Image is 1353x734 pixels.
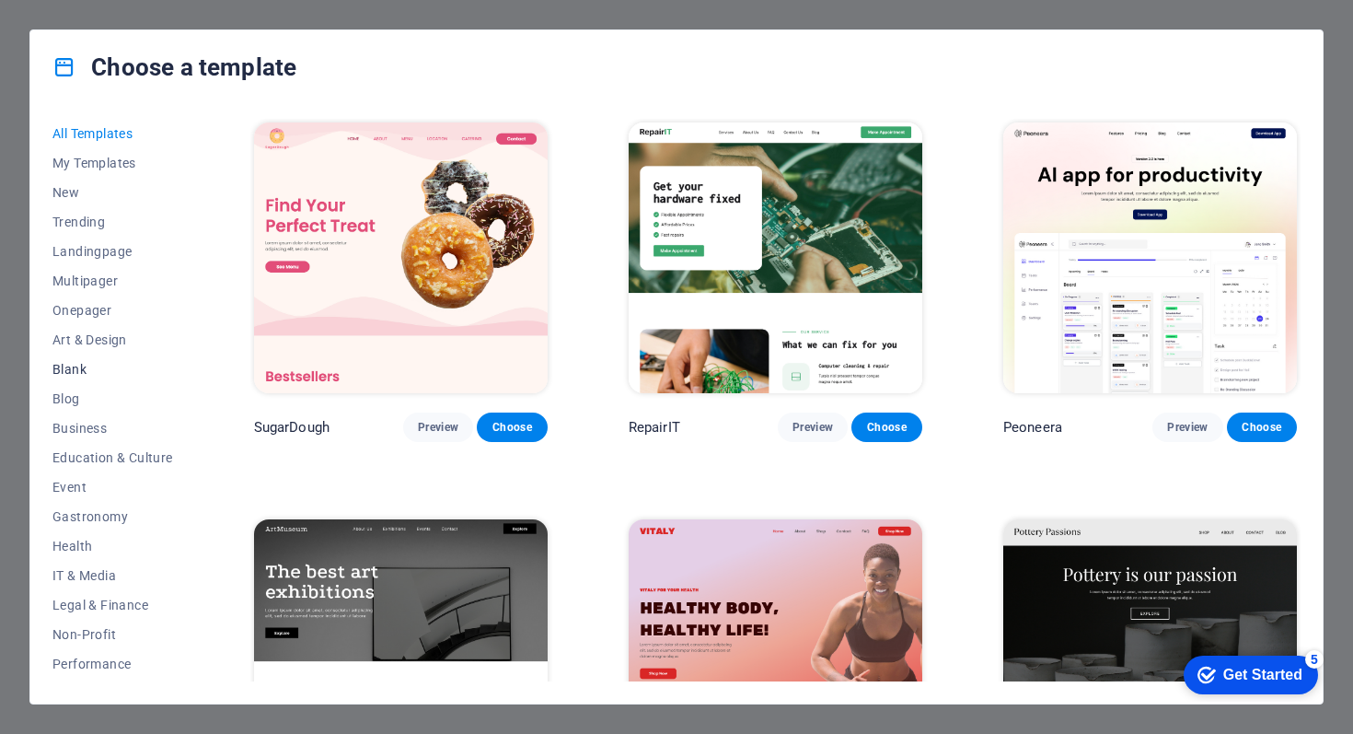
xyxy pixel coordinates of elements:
h4: Choose a template [52,52,296,82]
span: Multipager [52,274,173,288]
button: Non-Profit [52,620,173,649]
span: Business [52,421,173,436]
button: Portfolio [52,679,173,708]
span: Preview [1167,420,1208,435]
span: Gastronomy [52,509,173,524]
button: Event [52,472,173,502]
p: Peoneera [1003,418,1062,437]
button: Business [52,414,173,443]
button: Preview [778,413,848,442]
span: Landingpage [52,244,173,259]
span: Health [52,539,173,553]
span: Choose [1242,420,1282,435]
img: SugarDough [254,122,548,393]
button: Preview [403,413,473,442]
button: Legal & Finance [52,590,173,620]
span: Onepager [52,303,173,318]
button: Art & Design [52,325,173,355]
span: Preview [792,420,833,435]
button: Trending [52,207,173,237]
p: SugarDough [254,418,330,437]
img: Peoneera [1003,122,1297,393]
button: Landingpage [52,237,173,266]
span: IT & Media [52,568,173,583]
button: Multipager [52,266,173,296]
button: Performance [52,649,173,679]
span: Education & Culture [52,450,173,465]
div: 5 [136,4,155,22]
button: Education & Culture [52,443,173,472]
button: Choose [1227,413,1297,442]
span: Non-Profit [52,627,173,642]
button: Preview [1152,413,1222,442]
span: My Templates [52,156,173,170]
span: New [52,185,173,200]
span: Choose [866,420,907,435]
span: Choose [491,420,532,435]
button: Blog [52,384,173,414]
button: Blank [52,355,173,384]
button: My Templates [52,148,173,178]
span: Trending [52,215,173,229]
div: Get Started 5 items remaining, 0% complete [15,9,149,48]
button: Onepager [52,296,173,325]
img: RepairIT [629,122,922,393]
span: Blog [52,391,173,406]
p: RepairIT [629,418,680,437]
button: Gastronomy [52,502,173,531]
button: Choose [477,413,547,442]
button: Choose [851,413,921,442]
button: Health [52,531,173,561]
span: Art & Design [52,332,173,347]
button: New [52,178,173,207]
span: Blank [52,362,173,377]
span: All Templates [52,126,173,141]
span: Event [52,480,173,495]
span: Preview [418,420,458,435]
span: Performance [52,657,173,671]
div: Get Started [54,20,133,37]
button: IT & Media [52,561,173,590]
span: Legal & Finance [52,598,173,612]
button: All Templates [52,119,173,148]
